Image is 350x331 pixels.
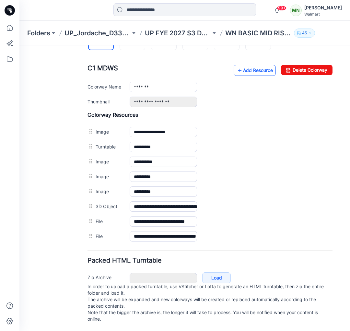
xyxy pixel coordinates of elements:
iframe: edit-style [19,45,350,331]
label: File [76,172,104,179]
label: 3D Object [76,157,104,164]
p: WN BASIC MID RISE BAGGY BOOT [225,29,291,38]
button: 45 [294,29,315,38]
div: [PERSON_NAME] [304,4,342,12]
label: Image [76,127,104,135]
a: Load [183,227,211,238]
label: File [76,187,104,194]
h4: Colorway Resources [68,66,313,73]
a: UP FYE 2027 S3 D33 Girls Tops & Bottoms Jordache [145,29,211,38]
p: 45 [302,30,307,37]
label: Image [76,142,104,149]
a: Folders [27,29,50,38]
a: UP_Jordache_D33_Girls_Jeans [64,29,131,38]
span: 99+ [277,6,286,11]
h4: Packed HTML Turntable [68,212,313,218]
div: Walmart [304,12,342,17]
label: Image [76,112,104,120]
label: Image [76,83,104,90]
label: Turntable [76,98,104,105]
div: MN [290,5,302,16]
label: Thumbnail [68,53,104,60]
label: Zip Archive [68,228,104,235]
p: In order to upload a packed turntable, use VStitcher or Lotta to generate an HTML turntable, then... [68,238,313,277]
